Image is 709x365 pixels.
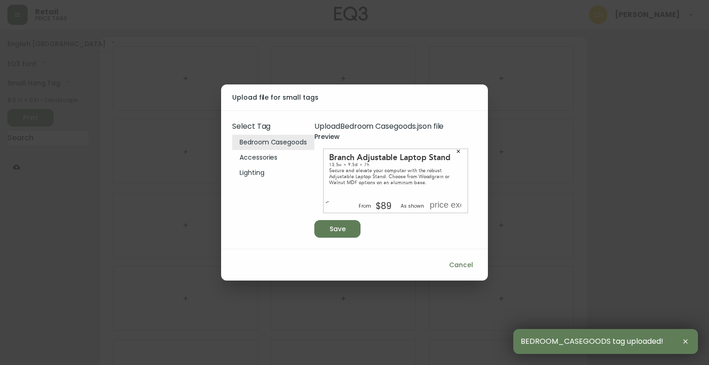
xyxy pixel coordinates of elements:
div: $89 [376,202,392,210]
div: As shown [401,202,424,210]
li: Bedroom Casegoods [232,135,314,150]
div: Branch Adjustable Laptop Stand [329,154,462,162]
span: Cancel [449,259,473,271]
li: Accessories [232,150,314,165]
li: Lighting [232,165,314,180]
h2: Upload file for small tags [232,92,477,103]
h5: Select Tag [232,122,314,131]
div: Save [330,223,346,235]
button: Save [314,220,361,238]
h6: Preview [314,131,477,142]
div: From [359,202,371,210]
span: BEDROOM_CASEGOODS tag uploaded! [521,337,663,346]
button: Cancel [445,257,477,274]
div: 13.5w × 9.5d × 7h [329,162,462,168]
h5: Upload Bedroom Casegoods .json file [314,122,477,131]
input: price excluding $ [429,199,462,210]
div: Secure and elevate your computer with the robust Adjustable Laptop Stand. Choose from Woodgrain o... [329,168,462,185]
